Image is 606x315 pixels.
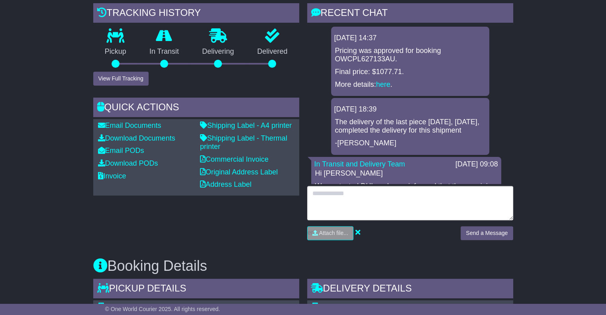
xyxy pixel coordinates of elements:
[335,118,485,135] p: The delivery of the last piece [DATE], [DATE], completed the delivery for this shipment
[200,180,251,188] a: Address Label
[200,168,278,176] a: Original Address Label
[315,182,497,208] p: We contacted DHL and were informed that the remaining package is already in [GEOGRAPHIC_DATA], wh...
[98,147,144,155] a: Email PODs
[98,159,158,167] a: Download PODs
[335,47,485,64] p: Pricing was approved for booking OWCPL627133AU.
[200,121,292,129] a: Shipping Label - A4 printer
[109,303,253,311] span: SILCARE sp. z o. sp. [GEOGRAPHIC_DATA]
[307,279,513,300] div: Delivery Details
[335,80,485,89] p: More details: .
[98,121,161,129] a: Email Documents
[245,47,299,56] p: Delivered
[98,134,175,142] a: Download Documents
[323,303,361,311] span: JK Supplies
[190,47,245,56] p: Delivering
[335,139,485,148] p: -[PERSON_NAME]
[200,155,269,163] a: Commercial Invoice
[455,160,498,169] div: [DATE] 09:08
[138,47,190,56] p: In Transit
[93,47,138,56] p: Pickup
[93,258,513,274] h3: Booking Details
[334,34,486,43] div: [DATE] 14:37
[105,306,220,312] span: © One World Courier 2025. All rights reserved.
[98,172,126,180] a: Invoice
[314,160,405,168] a: In Transit and Delivery Team
[93,72,149,86] button: View Full Tracking
[307,3,513,25] div: RECENT CHAT
[334,105,486,114] div: [DATE] 18:39
[315,169,497,178] p: Hi [PERSON_NAME]
[93,3,299,25] div: Tracking history
[461,226,513,240] button: Send a Message
[335,68,485,76] p: Final price: $1077.71.
[200,134,287,151] a: Shipping Label - Thermal printer
[376,80,390,88] a: here
[93,98,299,119] div: Quick Actions
[93,279,299,300] div: Pickup Details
